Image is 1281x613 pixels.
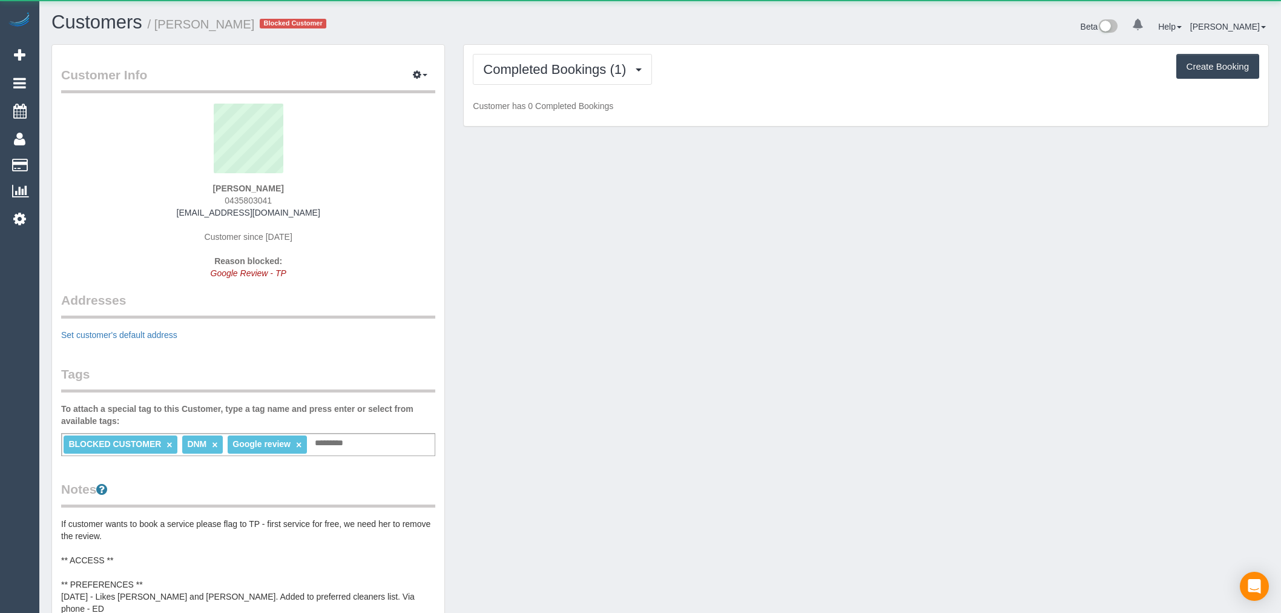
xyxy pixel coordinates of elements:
legend: Notes [61,480,435,508]
span: Blocked Customer [260,19,326,28]
button: Completed Bookings (1) [473,54,652,85]
a: [PERSON_NAME] [1190,22,1266,31]
span: DNM [187,439,206,449]
a: × [166,440,172,450]
a: × [212,440,217,450]
span: Google review [232,439,291,449]
img: Automaid Logo [7,12,31,29]
strong: Reason blocked: [214,256,282,266]
small: / [PERSON_NAME] [148,18,255,31]
span: 0435803041 [225,196,272,205]
a: Beta [1081,22,1118,31]
em: Google Review - TP [211,268,286,278]
span: BLOCKED CUSTOMER [68,439,161,449]
span: Completed Bookings (1) [483,62,632,77]
img: New interface [1098,19,1118,35]
span: Customer since [DATE] [205,232,292,242]
a: [EMAIL_ADDRESS][DOMAIN_NAME] [177,208,320,217]
a: Customers [51,12,142,33]
legend: Tags [61,365,435,393]
p: Customer has 0 Completed Bookings [473,100,1259,112]
legend: Customer Info [61,66,435,93]
button: Create Booking [1176,54,1259,79]
a: × [296,440,301,450]
a: Help [1158,22,1182,31]
strong: [PERSON_NAME] [212,184,283,193]
div: Open Intercom Messenger [1240,572,1269,601]
label: To attach a special tag to this Customer, type a tag name and press enter or select from availabl... [61,403,435,427]
a: Set customer's default address [61,330,177,340]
